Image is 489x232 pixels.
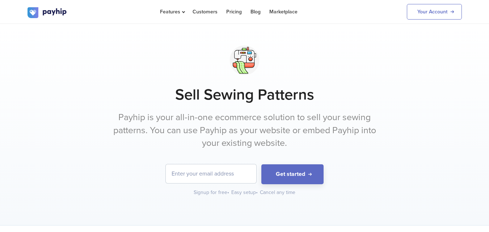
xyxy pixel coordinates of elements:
span: • [256,189,258,195]
a: Your Account [407,4,462,20]
h1: Sell Sewing Patterns [28,86,462,104]
span: Features [160,9,184,15]
img: svg+xml;utf8,%3Csvg%20viewBox%3D%220%200%20100%20100%22%20xmlns%3D%22http%3A%2F%2Fwww.w3.org%2F20... [226,42,263,79]
p: Payhip is your all-in-one ecommerce solution to sell your sewing patterns. You can use Payhip as ... [109,111,380,150]
div: Easy setup [231,189,258,196]
div: Cancel any time [260,189,295,196]
img: logo.svg [28,7,67,18]
div: Signup for free [194,189,230,196]
span: • [227,189,229,195]
button: Get started [261,164,324,184]
input: Enter your email address [166,164,256,183]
